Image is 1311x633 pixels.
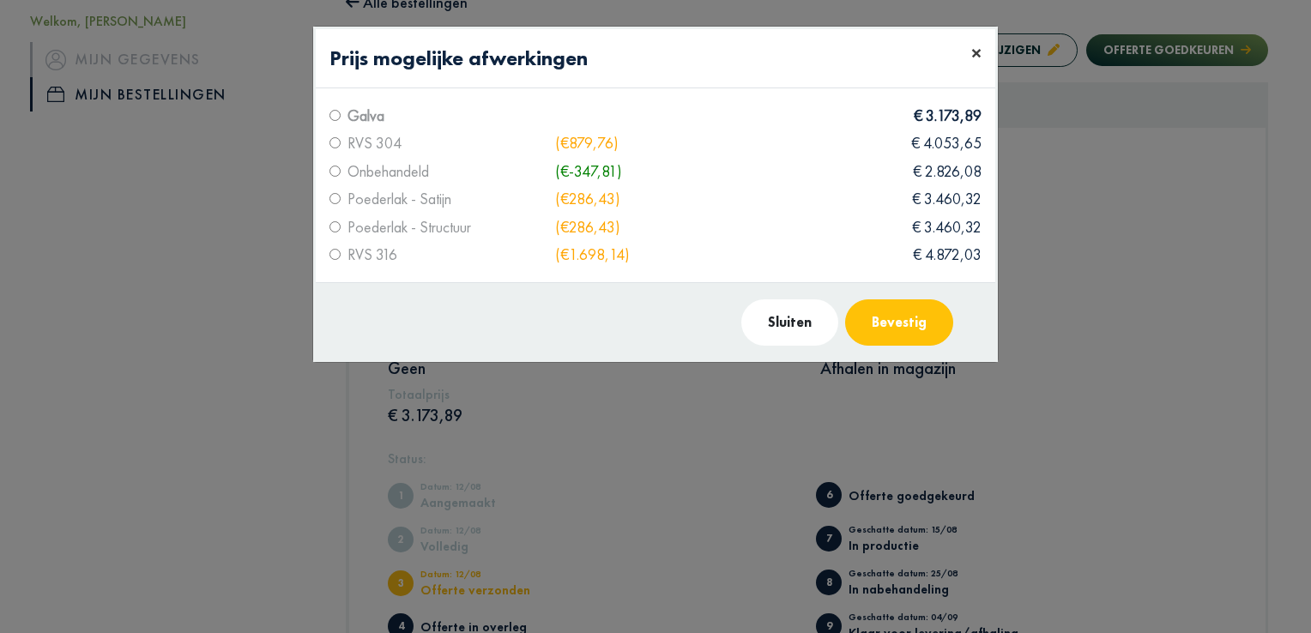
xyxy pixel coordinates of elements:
[329,43,588,74] h4: Prijs mogelijke afwerkingen
[347,241,397,268] label: RVS 316
[971,39,982,66] span: ×
[347,130,402,157] label: RVS 304
[769,241,994,268] div: € 4.872,03
[741,299,838,346] button: Sluiten
[347,214,471,241] label: Poederlak - Structuur
[555,189,620,208] span: (€286,43)
[845,299,953,346] button: Bevestig
[769,158,994,185] div: € 2.826,08
[347,185,451,213] label: Poederlak - Satijn
[555,161,622,181] span: (€-347,81)
[769,130,994,157] div: € 4.053,65
[555,244,630,264] span: (€1.698,14)
[769,214,994,241] div: € 3.460,32
[555,217,620,237] span: (€286,43)
[769,185,994,213] div: € 3.460,32
[347,158,429,185] label: Onbehandeld
[347,102,384,130] label: Galva
[555,133,619,153] span: (€879,76)
[769,102,994,130] div: € 3.173,89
